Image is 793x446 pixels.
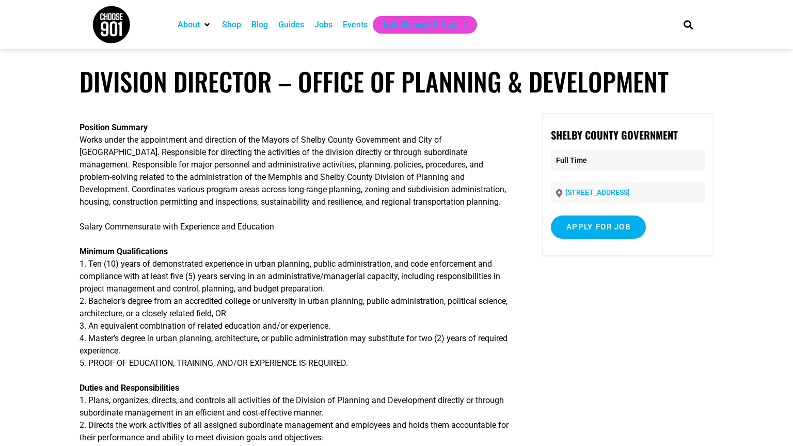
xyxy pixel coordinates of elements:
[251,19,268,31] a: Blog
[80,247,168,256] strong: Minimum Qualifications
[80,245,511,370] p: 1. Ten (10) years of demonstrated experience in urban planning, public administration, and code e...
[222,19,241,31] a: Shop
[80,122,148,132] strong: Position Summary
[80,221,511,233] p: Salary Commensurate with Experience and Education
[278,19,304,31] a: Guides
[178,19,200,31] a: About
[343,19,368,31] a: Events
[80,383,179,393] strong: Duties and Responsibilities
[551,127,678,143] strong: Shelby County Government
[80,66,714,97] h1: Division Director – Office of Planning & Development
[172,16,666,34] nav: Main nav
[172,16,217,34] div: About
[80,121,511,208] p: Works under the appointment and direction of the Mayors of Shelby County Government and City of [...
[551,216,646,239] input: Apply for job
[314,19,332,31] a: Jobs
[680,16,697,33] div: Search
[565,188,630,196] a: [STREET_ADDRESS]
[383,19,467,31] a: Get Choose901 Emails
[551,150,705,171] p: Full Time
